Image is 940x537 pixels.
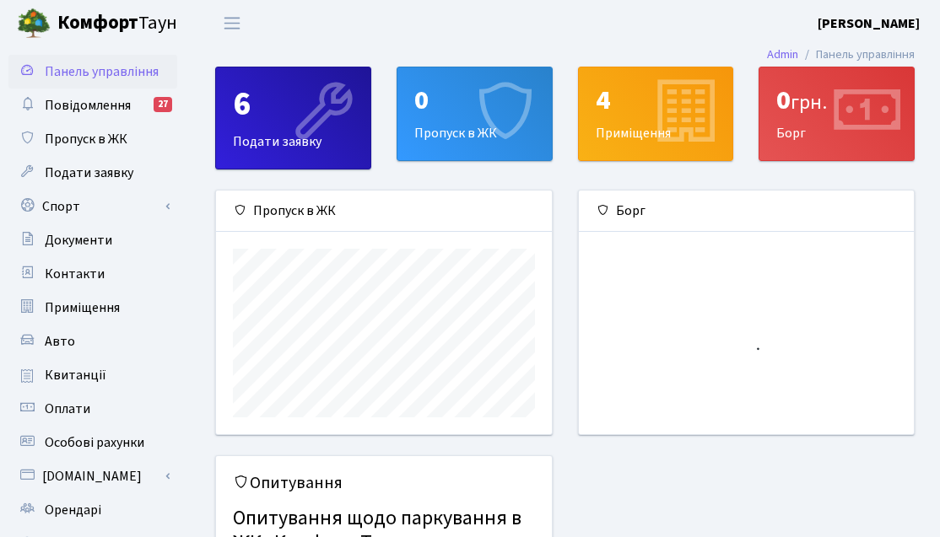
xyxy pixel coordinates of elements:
nav: breadcrumb [742,37,940,72]
span: Квитанції [45,366,106,384]
img: logo.png [17,7,51,40]
span: Повідомлення [45,96,131,115]
span: Особові рахунки [45,433,144,452]
a: Квитанції [8,358,177,392]
span: Авто [45,332,75,351]
div: 0 [776,84,897,116]
b: [PERSON_NAME] [818,14,920,33]
div: Борг [579,191,915,232]
a: [DOMAIN_NAME] [8,459,177,493]
a: Оплати [8,392,177,426]
span: Таун [57,9,177,38]
span: Панель управління [45,62,159,81]
a: Пропуск в ЖК [8,122,177,156]
a: 0Пропуск в ЖК [397,67,553,161]
a: 4Приміщення [578,67,734,161]
span: Приміщення [45,298,120,317]
div: Пропуск в ЖК [216,191,552,232]
a: 6Подати заявку [215,67,371,169]
a: Орендарі [8,493,177,527]
li: Панель управління [798,46,915,64]
span: Документи [45,231,112,250]
span: Орендарі [45,501,101,519]
button: Переключити навігацію [211,9,253,37]
div: Пропуск в ЖК [397,67,552,160]
a: Авто [8,325,177,358]
a: Приміщення [8,291,177,325]
span: Пропуск в ЖК [45,130,127,148]
span: Оплати [45,400,90,418]
a: Особові рахунки [8,426,177,459]
a: Подати заявку [8,156,177,190]
a: [PERSON_NAME] [818,13,920,34]
div: 27 [154,97,172,112]
span: Контакти [45,265,105,283]
a: Контакти [8,257,177,291]
div: Приміщення [579,67,733,160]
a: Admin [767,46,798,63]
div: 4 [596,84,716,116]
div: 6 [233,84,354,125]
h5: Опитування [233,473,535,493]
div: Подати заявку [216,67,370,169]
a: Документи [8,223,177,257]
a: Панель управління [8,55,177,89]
span: грн. [791,88,827,117]
span: Подати заявку [45,164,133,182]
a: Спорт [8,190,177,223]
b: Комфорт [57,9,138,36]
a: Повідомлення27 [8,89,177,122]
div: Борг [759,67,914,160]
div: 0 [414,84,535,116]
